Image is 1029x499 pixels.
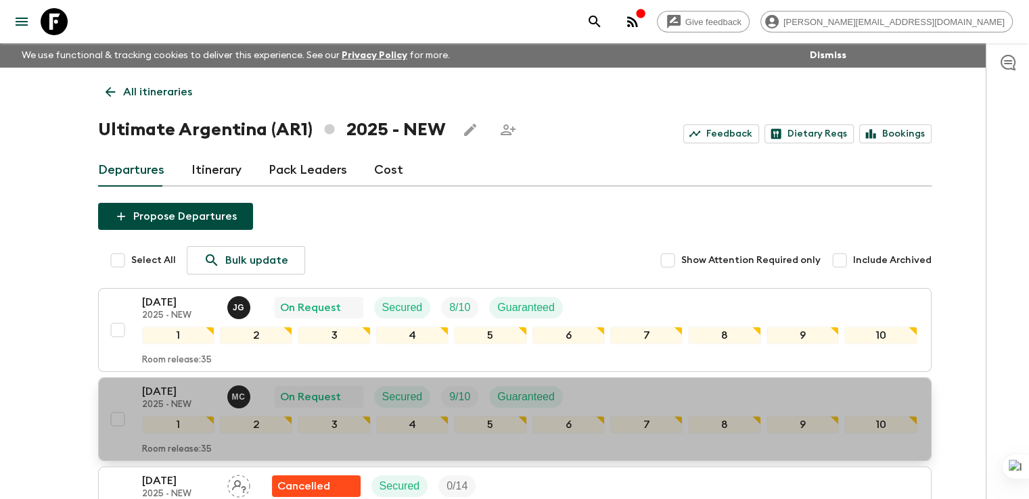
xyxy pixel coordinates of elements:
a: Itinerary [191,154,242,187]
div: 6 [532,416,605,433]
p: On Request [280,300,341,316]
p: 2025 - NEW [142,400,216,410]
button: Propose Departures [98,203,253,230]
button: MC [227,385,253,408]
div: 6 [532,327,605,344]
a: Departures [98,154,164,187]
div: Trip Fill [441,386,478,408]
p: [DATE] [142,473,216,489]
div: 3 [298,327,370,344]
p: Secured [382,300,423,316]
button: Edit this itinerary [457,116,484,143]
button: JG [227,296,253,319]
div: [PERSON_NAME][EMAIL_ADDRESS][DOMAIN_NAME] [760,11,1013,32]
div: 7 [610,416,683,433]
div: 3 [298,416,370,433]
p: We use functional & tracking cookies to deliver this experience. See our for more. [16,43,455,68]
a: Cost [374,154,403,187]
div: 4 [376,327,449,344]
div: 7 [610,327,683,344]
span: Jessica Giachello [227,300,253,311]
span: Share this itinerary [495,116,522,143]
div: 5 [454,327,526,344]
div: 8 [688,416,760,433]
a: Feedback [683,124,759,143]
p: 8 / 10 [449,300,470,316]
button: search adventures [581,8,608,35]
span: Assign pack leader [227,479,250,490]
a: All itineraries [98,78,200,105]
p: Secured [380,478,420,494]
button: menu [8,8,35,35]
span: Mariano Cenzano [227,389,253,400]
a: Bookings [859,124,932,143]
div: 8 [688,327,760,344]
div: 2 [220,327,292,344]
div: 9 [767,416,839,433]
button: [DATE]2025 - NEWMariano CenzanoOn RequestSecuredTrip FillGuaranteed12345678910Room release:35 [98,377,932,461]
p: Room release: 35 [142,355,212,366]
a: Pack Leaders [269,154,347,187]
span: Show Attention Required only [681,254,821,267]
div: 4 [376,416,449,433]
p: Bulk update [225,252,288,268]
p: Secured [382,389,423,405]
span: [PERSON_NAME][EMAIL_ADDRESS][DOMAIN_NAME] [776,17,1012,27]
div: 2 [220,416,292,433]
span: Give feedback [678,17,749,27]
div: Secured [371,475,428,497]
div: 5 [454,416,526,433]
a: Privacy Policy [342,51,407,60]
p: M C [232,391,246,402]
div: 1 [142,416,214,433]
button: [DATE]2025 - NEWJessica GiachelloOn RequestSecuredTrip FillGuaranteed12345678910Room release:35 [98,288,932,372]
p: 0 / 14 [447,478,467,494]
div: Secured [374,386,431,408]
span: Include Archived [853,254,932,267]
div: Flash Pack cancellation [272,475,361,497]
p: Room release: 35 [142,444,212,455]
div: 9 [767,327,839,344]
div: 10 [844,327,917,344]
p: [DATE] [142,294,216,310]
div: Trip Fill [438,475,476,497]
p: Guaranteed [497,300,555,316]
a: Dietary Reqs [764,124,854,143]
p: J G [233,302,244,313]
button: Dismiss [806,46,850,65]
div: Trip Fill [441,297,478,318]
p: 2025 - NEW [142,310,216,321]
div: Secured [374,297,431,318]
a: Bulk update [187,246,305,275]
p: [DATE] [142,383,216,400]
p: Cancelled [277,478,330,494]
div: 10 [844,416,917,433]
span: Select All [131,254,176,267]
p: 9 / 10 [449,389,470,405]
div: 1 [142,327,214,344]
a: Give feedback [657,11,750,32]
h1: Ultimate Argentina (AR1) 2025 - NEW [98,116,446,143]
p: Guaranteed [497,389,555,405]
p: On Request [280,389,341,405]
p: All itineraries [123,84,192,100]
